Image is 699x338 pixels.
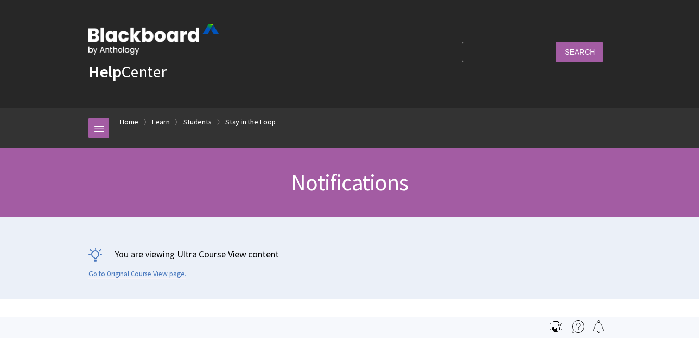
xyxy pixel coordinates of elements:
img: Print [550,320,562,333]
p: You are viewing Ultra Course View content [88,248,611,261]
img: Blackboard by Anthology [88,24,219,55]
span: Notifications [291,168,408,197]
a: HelpCenter [88,61,167,82]
img: More help [572,320,584,333]
img: Follow this page [592,320,605,333]
a: Home [120,115,138,128]
input: Search [556,42,603,62]
strong: Help [88,61,121,82]
a: Go to Original Course View page. [88,269,186,279]
a: Students [183,115,212,128]
a: Learn [152,115,170,128]
a: Stay in the Loop [225,115,276,128]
